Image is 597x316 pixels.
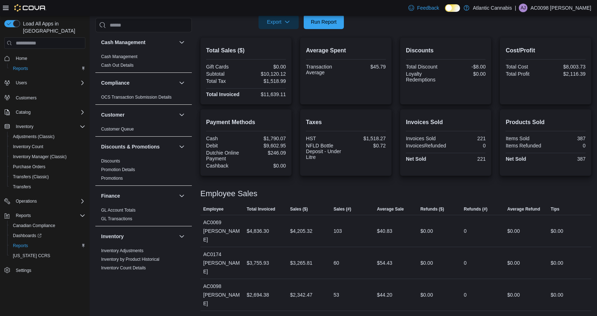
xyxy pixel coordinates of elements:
h2: Products Sold [506,118,586,127]
button: Transfers (Classic) [7,172,88,182]
div: $2,342.47 [290,291,312,299]
button: Reports [13,211,34,220]
button: Canadian Compliance [7,221,88,231]
div: 221 [447,136,485,141]
button: Reports [7,241,88,251]
span: Inventory Manager (Classic) [13,154,67,160]
h3: Discounts & Promotions [101,143,160,150]
button: Inventory Count [7,142,88,152]
span: Customers [16,95,37,101]
div: $246.09 [247,150,286,156]
div: Total Profit [506,71,544,77]
span: Reports [13,243,28,249]
span: Home [16,56,27,61]
span: Settings [13,266,85,275]
span: OCS Transaction Submission Details [101,94,172,100]
span: Catalog [16,109,30,115]
span: Settings [16,268,31,273]
button: Transfers [7,182,88,192]
span: Dashboards [10,231,85,240]
div: $2,694.38 [247,291,269,299]
span: Refunds ($) [420,206,444,212]
span: Adjustments (Classic) [13,134,55,140]
span: Reports [13,66,28,71]
div: Gift Cards [206,64,245,70]
span: Inventory Manager (Classic) [10,152,85,161]
a: Canadian Compliance [10,221,58,230]
div: NFLD Bottle Deposit - Under Litre [306,143,344,160]
a: Cash Out Details [101,63,134,68]
div: $0.00 [507,227,520,235]
span: Reports [10,64,85,73]
div: $4,205.32 [290,227,312,235]
button: Inventory [1,122,88,132]
h2: Taxes [306,118,386,127]
div: 387 [547,156,586,162]
div: $8,003.73 [547,64,586,70]
h2: Discounts [406,46,486,55]
a: Dashboards [10,231,44,240]
a: Feedback [406,1,442,15]
div: HST [306,136,344,141]
div: AC0174 [PERSON_NAME] [200,247,244,279]
div: $45.79 [347,64,386,70]
span: Purchase Orders [13,164,46,170]
span: Washington CCRS [10,251,85,260]
span: Purchase Orders [10,162,85,171]
div: -$8.00 [447,64,485,70]
span: Load All Apps in [GEOGRAPHIC_DATA] [20,20,85,34]
div: 387 [547,136,586,141]
span: Operations [16,198,37,204]
div: Total Tax [206,78,245,84]
a: [US_STATE] CCRS [10,251,53,260]
span: Adjustments (Classic) [10,132,85,141]
span: Discounts [101,158,120,164]
button: Run Report [304,15,344,29]
div: Total Cost [506,64,544,70]
div: $1,790.07 [247,136,286,141]
div: $0.00 [507,259,520,267]
button: Cash Management [177,38,186,47]
button: Export [259,15,299,29]
button: Catalog [1,107,88,117]
div: Dutchie Online Payment [206,150,245,161]
span: Transfers (Classic) [10,173,85,181]
a: Promotion Details [101,167,135,172]
div: Finance [95,206,192,226]
div: AC0069 [PERSON_NAME] [200,215,244,247]
img: Cova [14,4,46,11]
div: $0.72 [347,143,386,148]
div: Invoices Sold [406,136,444,141]
a: Inventory Count Details [101,265,146,270]
h2: Total Sales ($) [206,46,286,55]
div: $0.00 [247,163,286,169]
a: Dashboards [7,231,88,241]
span: Reports [13,211,85,220]
a: Transfers (Classic) [10,173,52,181]
div: 53 [333,291,339,299]
div: 0 [547,143,586,148]
span: Users [13,79,85,87]
div: InvoicesRefunded [406,143,446,148]
span: Cash Management [101,54,137,60]
span: Transfers (Classic) [13,174,49,180]
a: Adjustments (Classic) [10,132,57,141]
div: $1,518.27 [347,136,386,141]
div: 221 [447,156,485,162]
span: Reports [10,241,85,250]
h3: Customer [101,111,124,118]
a: OCS Transaction Submission Details [101,95,172,100]
button: Users [13,79,30,87]
button: Adjustments (Classic) [7,132,88,142]
nav: Complex example [4,50,85,294]
span: Inventory Count [10,142,85,151]
a: Discounts [101,159,120,164]
button: Cash Management [101,39,176,46]
div: $0.00 [420,291,433,299]
div: 60 [333,259,339,267]
div: $0.00 [420,227,433,235]
button: Compliance [177,79,186,87]
div: Customer [95,125,192,136]
button: Discounts & Promotions [101,143,176,150]
div: AC0098 Jennings Grayden [519,4,527,12]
